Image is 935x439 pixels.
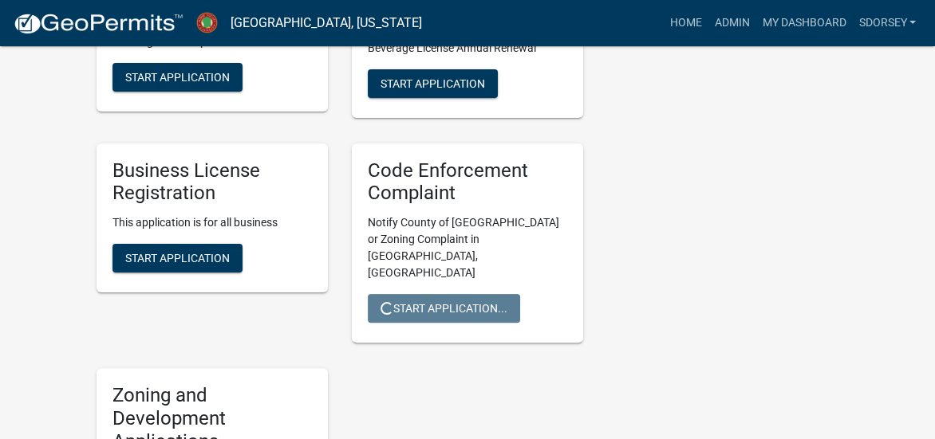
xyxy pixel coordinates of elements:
h5: Business License Registration [112,159,312,206]
button: Start Application... [368,294,520,323]
p: This application is for all business [112,214,312,231]
p: Notify County of [GEOGRAPHIC_DATA] or Zoning Complaint in [GEOGRAPHIC_DATA], [GEOGRAPHIC_DATA] [368,214,567,281]
a: My Dashboard [755,8,852,38]
a: sdorsey [852,8,922,38]
span: Start Application [381,76,485,89]
p: Beverage License Annual Renewal [368,40,567,57]
img: Jasper County, Georgia [196,12,218,33]
a: Admin [708,8,755,38]
span: Start Application... [381,302,507,315]
h5: Code Enforcement Complaint [368,159,567,206]
span: Start Application [125,252,230,265]
button: Start Application [112,244,243,272]
button: Start Application [368,69,498,98]
button: Start Application [112,63,243,92]
span: Start Application [125,70,230,83]
a: [GEOGRAPHIC_DATA], [US_STATE] [231,10,422,37]
a: Home [663,8,708,38]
